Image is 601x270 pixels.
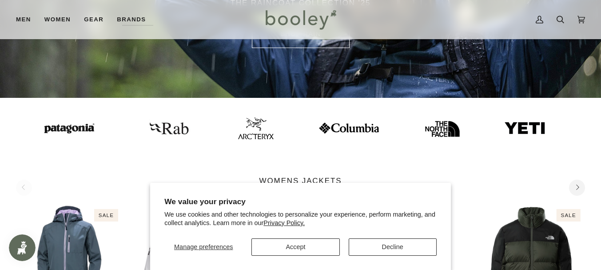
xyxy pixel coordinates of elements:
[164,238,243,256] button: Manage preferences
[259,175,342,196] p: WOMENS JACKETS
[16,15,31,24] span: Men
[251,238,339,256] button: Accept
[174,243,233,250] span: Manage preferences
[262,7,339,32] img: Booley
[252,20,350,48] a: SHOP rain
[263,219,305,226] a: Privacy Policy.
[556,209,580,222] div: Sale
[349,238,437,256] button: Decline
[44,15,71,24] span: Women
[164,197,437,206] h2: We value your privacy
[164,210,437,227] p: We use cookies and other technologies to personalize your experience, perform marketing, and coll...
[94,209,118,222] div: Sale
[9,234,36,261] iframe: Button to open loyalty program pop-up
[569,180,585,196] button: Next
[117,15,146,24] span: Brands
[84,15,103,24] span: Gear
